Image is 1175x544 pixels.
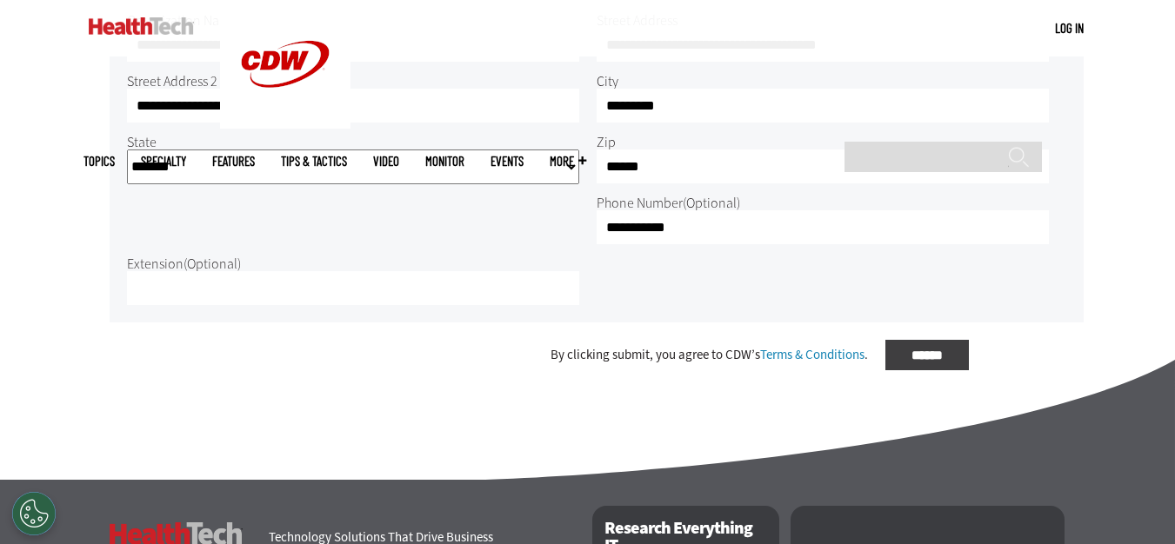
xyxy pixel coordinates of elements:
[127,255,241,273] label: Extension
[12,492,56,535] div: Cookies Settings
[551,348,868,362] div: By clicking submit, you agree to CDW’s .
[760,346,865,363] a: Terms & Conditions
[184,255,241,273] span: (Optional)
[220,115,350,133] a: CDW
[491,155,524,168] a: Events
[12,492,56,535] button: Open Preferences
[83,155,115,168] span: Topics
[597,194,740,212] label: Phone Number
[1055,20,1084,36] a: Log in
[269,531,571,544] h4: Technology Solutions That Drive Business
[281,155,347,168] a: Tips & Tactics
[1055,19,1084,37] div: User menu
[985,344,1062,364] div: Processing...
[373,155,399,168] a: Video
[425,155,464,168] a: MonITor
[212,155,255,168] a: Features
[683,194,740,212] span: (Optional)
[550,155,586,168] span: More
[89,17,194,35] img: Home
[141,155,186,168] span: Specialty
